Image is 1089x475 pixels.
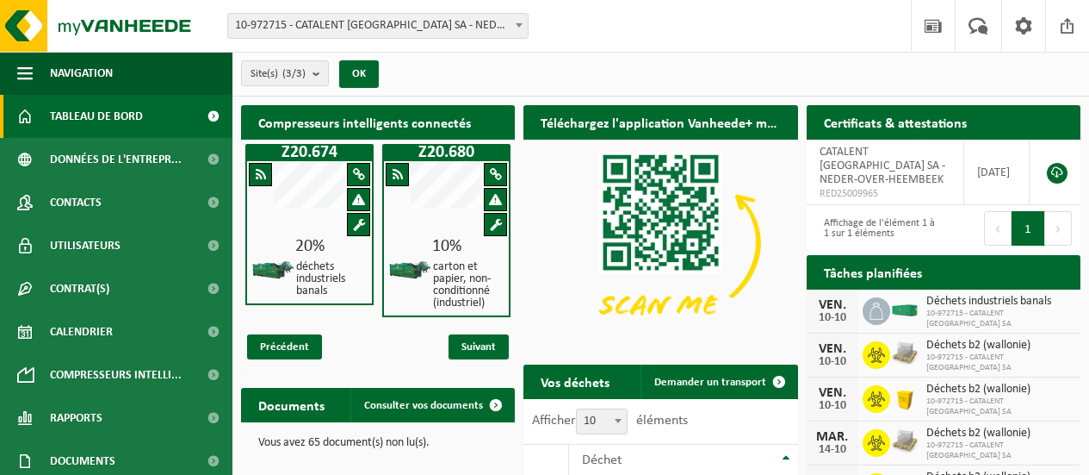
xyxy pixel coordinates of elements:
[926,309,1072,329] span: 10-972715 - CATALENT [GEOGRAPHIC_DATA] SA
[50,52,113,95] span: Navigation
[227,13,529,39] span: 10-972715 - CATALENT BELGIUM SA - NEDER-OVER-HEEMBEEK
[228,14,528,38] span: 10-972715 - CATALENT BELGIUM SA - NEDER-OVER-HEEMBEEK
[654,377,766,388] span: Demander un transport
[50,267,109,310] span: Contrat(s)
[807,255,939,289] h2: Tâches planifiées
[815,356,850,368] div: 10-10
[815,400,850,412] div: 10-10
[807,105,984,139] h2: Certificats & attestations
[820,187,950,201] span: RED25009965
[926,339,1072,353] span: Déchets b2 (wallonie)
[296,261,366,297] h4: déchets industriels banals
[523,140,797,346] img: Download de VHEPlus App
[251,259,294,281] img: HK-XZ-20-GN-01
[815,298,850,312] div: VEN.
[364,400,483,411] span: Consulter vos documents
[50,353,182,397] span: Compresseurs intelli...
[576,409,628,434] span: 10
[247,238,372,255] div: 20%
[926,427,1072,441] span: Déchets b2 (wallonie)
[247,334,322,359] span: Précédent
[815,444,850,456] div: 14-10
[926,441,1072,461] span: 10-972715 - CATALENT [GEOGRAPHIC_DATA] SA
[50,397,102,440] span: Rapports
[250,144,369,161] h1: Z20.674
[815,342,850,356] div: VEN.
[241,388,342,422] h2: Documents
[815,430,850,444] div: MAR.
[387,144,506,161] h1: Z20.680
[890,427,919,456] img: LP-PA-00000-WDN-11
[820,146,945,186] span: CATALENT [GEOGRAPHIC_DATA] SA - NEDER-OVER-HEEMBEEK
[582,453,622,467] span: Déchet
[890,302,919,317] img: HK-XC-30-GN-00
[339,60,379,88] button: OK
[282,68,306,79] count: (3/3)
[433,261,503,309] h4: carton et papier, non-conditionné (industriel)
[964,140,1030,205] td: [DATE]
[50,95,143,138] span: Tableau de bord
[890,383,919,412] img: LP-SB-00050-HPE-22
[890,339,919,368] img: LP-PA-00000-WDN-11
[50,181,102,224] span: Contacts
[926,397,1072,417] span: 10-972715 - CATALENT [GEOGRAPHIC_DATA] SA
[532,414,688,428] label: Afficher éléments
[1045,211,1072,246] button: Next
[815,209,935,247] div: Affichage de l'élément 1 à 1 sur 1 éléments
[449,334,509,359] span: Suivant
[523,365,627,398] h2: Vos déchets
[50,224,121,267] span: Utilisateurs
[640,365,796,399] a: Demander un transport
[523,105,797,139] h2: Téléchargez l'application Vanheede+ maintenant!
[815,386,850,400] div: VEN.
[50,310,113,353] span: Calendrier
[926,383,1072,397] span: Déchets b2 (wallonie)
[384,238,509,255] div: 10%
[1012,211,1045,246] button: 1
[984,211,1012,246] button: Previous
[350,388,513,422] a: Consulter vos documents
[50,138,182,181] span: Données de l'entrepr...
[258,437,498,449] p: Vous avez 65 document(s) non lu(s).
[926,295,1072,309] span: Déchets industriels banals
[241,105,515,139] h2: Compresseurs intelligents connectés
[241,60,329,86] button: Site(s)(3/3)
[388,259,431,281] img: HK-XZ-20-GN-01
[577,409,627,434] span: 10
[926,353,1072,373] span: 10-972715 - CATALENT [GEOGRAPHIC_DATA] SA
[251,61,306,87] span: Site(s)
[815,312,850,324] div: 10-10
